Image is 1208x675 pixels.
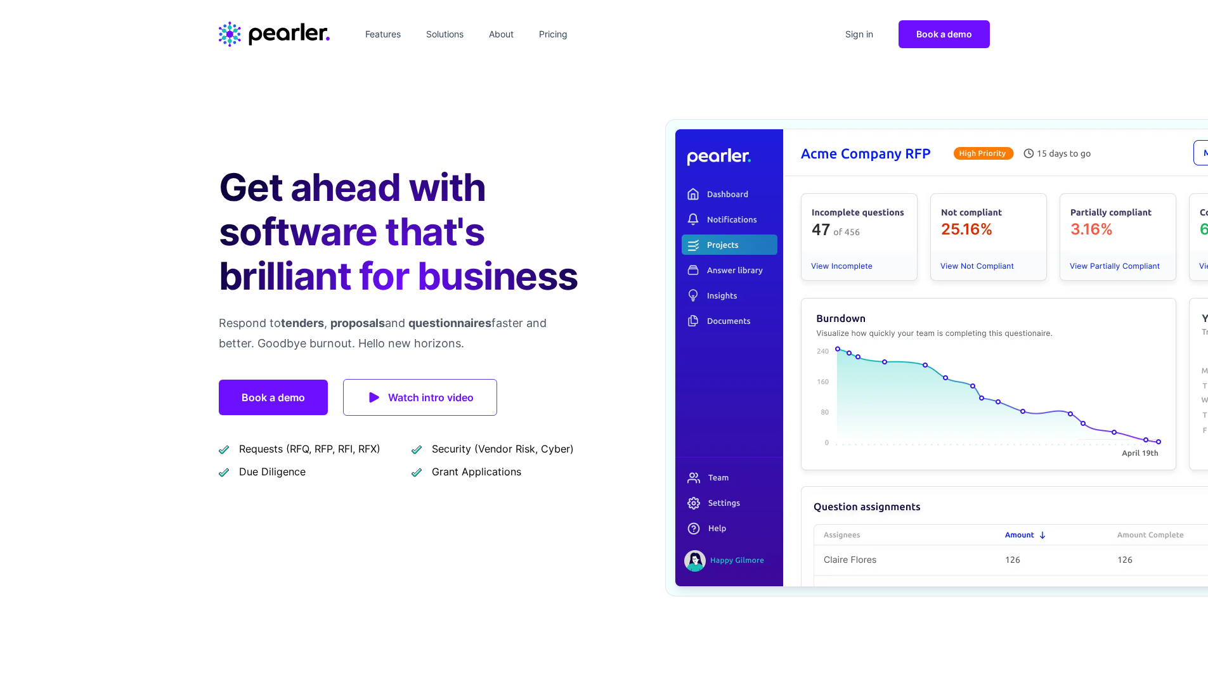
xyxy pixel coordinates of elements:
[421,24,469,44] a: Solutions
[408,316,491,330] span: questionnaires
[219,22,330,47] a: Home
[219,380,328,415] a: Book a demo
[412,444,422,454] img: checkmark
[412,466,422,477] img: checkmark
[239,441,380,456] span: Requests (RFQ, RFP, RFI, RFX)
[899,20,990,48] a: Book a demo
[219,165,584,298] h1: Get ahead with software that's brilliant for business
[330,316,385,330] span: proposals
[343,379,497,416] a: Watch intro video
[360,24,406,44] a: Features
[219,444,229,454] img: checkmark
[239,464,306,479] span: Due Diligence
[534,24,573,44] a: Pricing
[219,466,229,477] img: checkmark
[219,313,584,354] p: Respond to , and faster and better. Goodbye burnout. Hello new horizons.
[916,29,972,39] span: Book a demo
[484,24,519,44] a: About
[388,389,474,406] span: Watch intro video
[281,316,324,330] span: tenders
[432,441,574,456] span: Security (Vendor Risk, Cyber)
[840,24,878,44] a: Sign in
[432,464,521,479] span: Grant Applications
